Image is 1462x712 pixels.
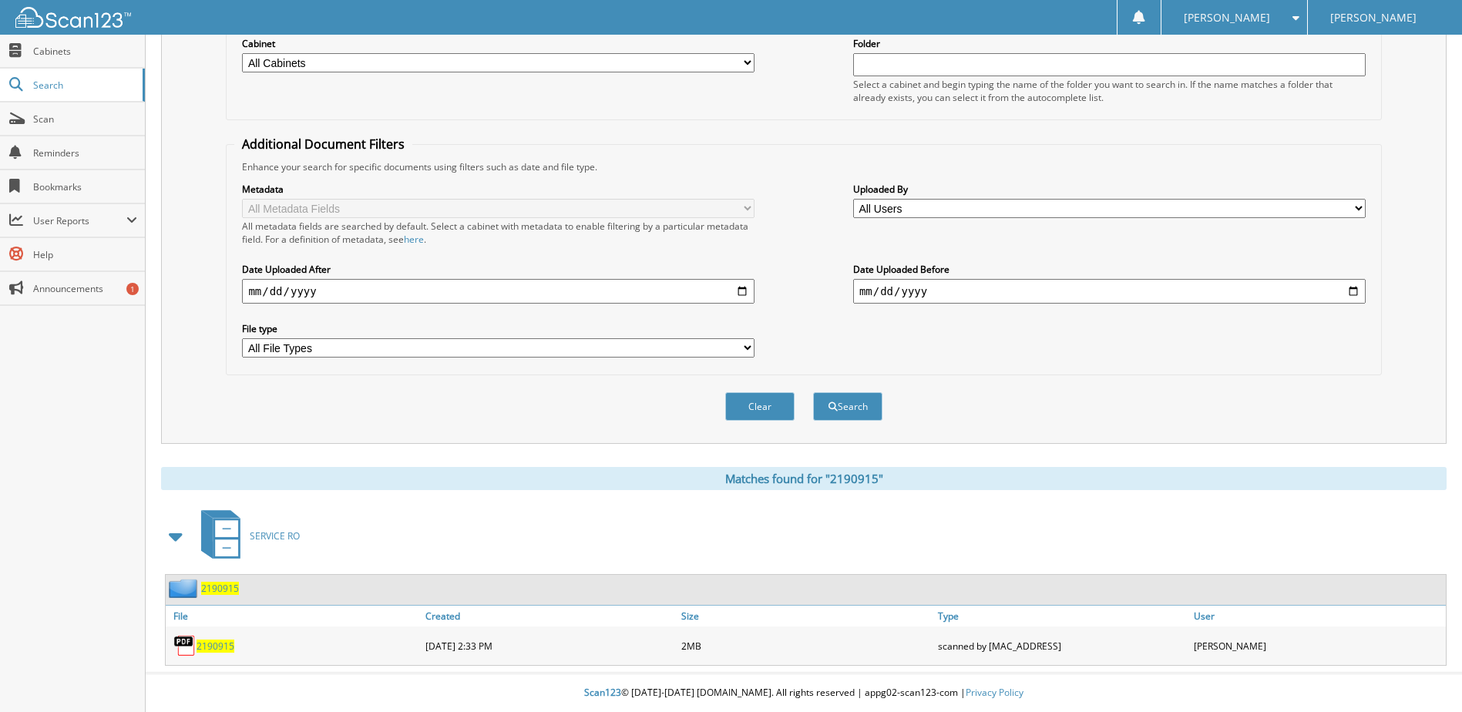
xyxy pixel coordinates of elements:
[33,248,137,261] span: Help
[242,279,755,304] input: start
[192,505,300,566] a: SERVICE RO
[853,78,1366,104] div: Select a cabinet and begin typing the name of the folder you want to search in. If the name match...
[1330,13,1417,22] span: [PERSON_NAME]
[33,113,137,126] span: Scan
[725,392,795,421] button: Clear
[234,160,1373,173] div: Enhance your search for specific documents using filters such as date and file type.
[1190,630,1446,661] div: [PERSON_NAME]
[161,467,1447,490] div: Matches found for "2190915"
[146,674,1462,712] div: © [DATE]-[DATE] [DOMAIN_NAME]. All rights reserved | appg02-scan123-com |
[33,180,137,193] span: Bookmarks
[853,279,1366,304] input: end
[677,630,933,661] div: 2MB
[234,136,412,153] legend: Additional Document Filters
[934,630,1190,661] div: scanned by [MAC_ADDRESS]
[201,582,239,595] a: 2190915
[33,282,137,295] span: Announcements
[813,392,882,421] button: Search
[966,686,1023,699] a: Privacy Policy
[242,37,755,50] label: Cabinet
[242,183,755,196] label: Metadata
[677,606,933,626] a: Size
[1184,13,1270,22] span: [PERSON_NAME]
[250,529,300,542] span: SERVICE RO
[404,233,424,246] a: here
[422,606,677,626] a: Created
[242,220,755,246] div: All metadata fields are searched by default. Select a cabinet with metadata to enable filtering b...
[33,214,126,227] span: User Reports
[169,579,201,598] img: folder2.png
[1385,638,1462,712] iframe: Chat Widget
[166,606,422,626] a: File
[1190,606,1446,626] a: User
[422,630,677,661] div: [DATE] 2:33 PM
[584,686,621,699] span: Scan123
[853,37,1366,50] label: Folder
[15,7,131,28] img: scan123-logo-white.svg
[853,263,1366,276] label: Date Uploaded Before
[242,263,755,276] label: Date Uploaded After
[853,183,1366,196] label: Uploaded By
[33,45,137,58] span: Cabinets
[242,322,755,335] label: File type
[173,634,197,657] img: PDF.png
[934,606,1190,626] a: Type
[33,79,135,92] span: Search
[126,283,139,295] div: 1
[197,640,234,653] a: 2190915
[33,146,137,160] span: Reminders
